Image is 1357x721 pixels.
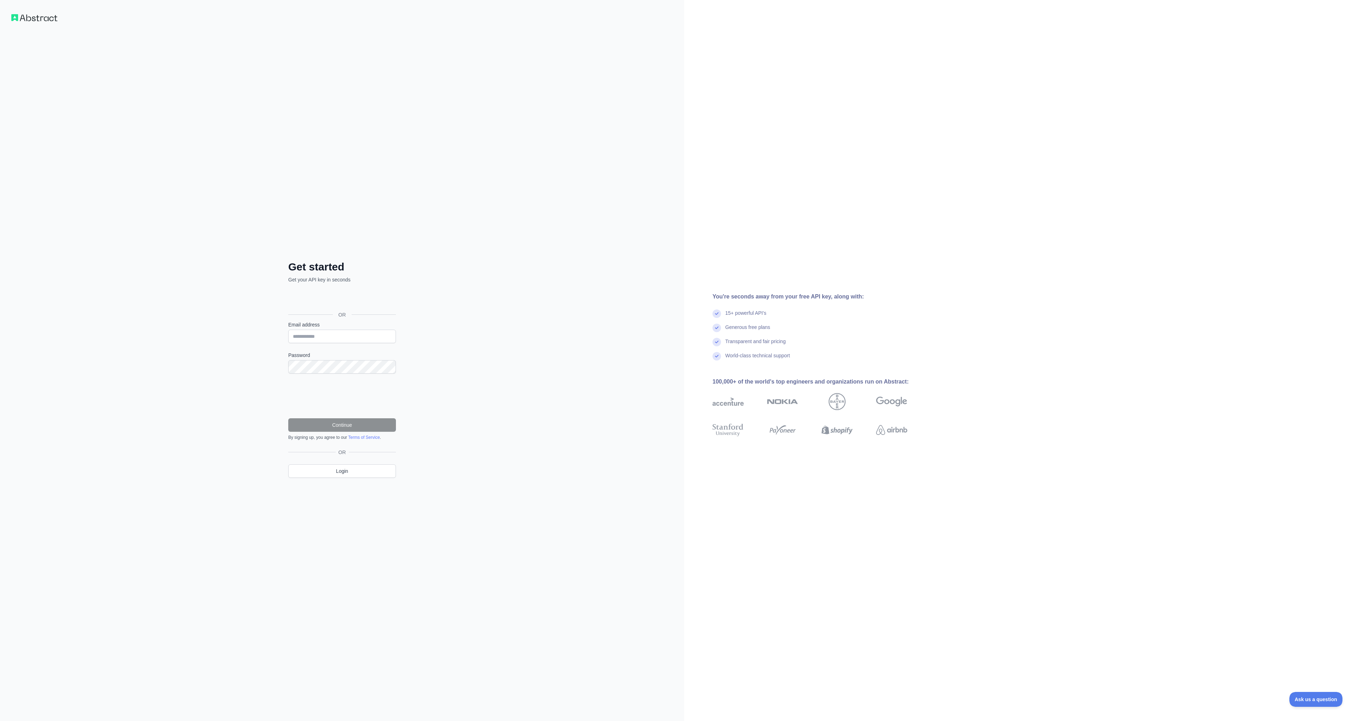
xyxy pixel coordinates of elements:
div: Transparent and fair pricing [725,338,786,352]
div: 100,000+ of the world's top engineers and organizations run on Abstract: [712,378,930,386]
a: Login [288,464,396,478]
div: Generous free plans [725,324,770,338]
img: shopify [822,422,853,438]
a: Terms of Service [348,435,380,440]
h2: Get started [288,261,396,273]
img: stanford university [712,422,744,438]
img: accenture [712,393,744,410]
img: google [876,393,907,410]
img: Workflow [11,14,57,21]
img: nokia [767,393,798,410]
img: payoneer [767,422,798,438]
iframe: Sign in with Google Button [285,291,398,307]
label: Password [288,352,396,359]
div: You're seconds away from your free API key, along with: [712,292,930,301]
p: Get your API key in seconds [288,276,396,283]
img: check mark [712,338,721,346]
span: OR [333,311,352,318]
img: check mark [712,352,721,360]
label: Email address [288,321,396,328]
img: check mark [712,324,721,332]
div: World-class technical support [725,352,790,366]
img: bayer [829,393,846,410]
div: 15+ powerful API's [725,309,766,324]
img: check mark [712,309,721,318]
div: By signing up, you agree to our . [288,435,396,440]
iframe: Toggle Customer Support [1289,692,1343,707]
img: airbnb [876,422,907,438]
span: OR [336,449,349,456]
iframe: reCAPTCHA [288,382,396,410]
button: Continue [288,418,396,432]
